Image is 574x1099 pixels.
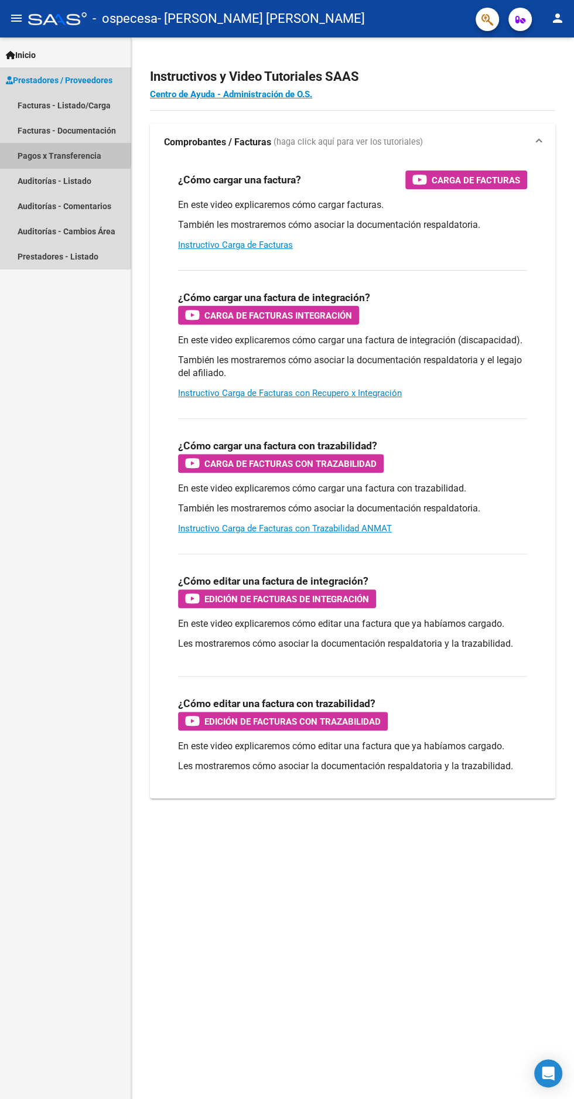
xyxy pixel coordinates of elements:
[93,6,158,32] span: - ospecesa
[178,199,527,211] p: En este video explicaremos cómo cargar facturas.
[204,308,352,323] span: Carga de Facturas Integración
[150,89,312,100] a: Centro de Ayuda - Administración de O.S.
[178,289,370,306] h3: ¿Cómo cargar una factura de integración?
[178,354,527,380] p: También les mostraremos cómo asociar la documentación respaldatoria y el legajo del afiliado.
[6,49,36,62] span: Inicio
[150,161,555,798] div: Comprobantes / Facturas (haga click aquí para ver los tutoriales)
[178,388,402,398] a: Instructivo Carga de Facturas con Recupero x Integración
[150,124,555,161] mat-expansion-panel-header: Comprobantes / Facturas (haga click aquí para ver los tutoriales)
[178,240,293,250] a: Instructivo Carga de Facturas
[204,456,377,471] span: Carga de Facturas con Trazabilidad
[178,482,527,495] p: En este video explicaremos cómo cargar una factura con trazabilidad.
[204,714,381,729] span: Edición de Facturas con Trazabilidad
[405,170,527,189] button: Carga de Facturas
[534,1059,562,1087] div: Open Intercom Messenger
[178,454,384,473] button: Carga de Facturas con Trazabilidad
[150,66,555,88] h2: Instructivos y Video Tutoriales SAAS
[204,592,369,606] span: Edición de Facturas de integración
[178,589,376,608] button: Edición de Facturas de integración
[164,136,271,149] strong: Comprobantes / Facturas
[6,74,112,87] span: Prestadores / Proveedores
[274,136,423,149] span: (haga click aquí para ver los tutoriales)
[178,219,527,231] p: También les mostraremos cómo asociar la documentación respaldatoria.
[158,6,365,32] span: - [PERSON_NAME] [PERSON_NAME]
[178,306,359,325] button: Carga de Facturas Integración
[432,173,520,187] span: Carga de Facturas
[178,637,527,650] p: Les mostraremos cómo asociar la documentación respaldatoria y la trazabilidad.
[178,617,527,630] p: En este video explicaremos cómo editar una factura que ya habíamos cargado.
[178,502,527,515] p: También les mostraremos cómo asociar la documentación respaldatoria.
[178,172,301,188] h3: ¿Cómo cargar una factura?
[178,523,392,534] a: Instructivo Carga de Facturas con Trazabilidad ANMAT
[178,740,527,753] p: En este video explicaremos cómo editar una factura que ya habíamos cargado.
[178,760,527,773] p: Les mostraremos cómo asociar la documentación respaldatoria y la trazabilidad.
[9,11,23,25] mat-icon: menu
[178,573,368,589] h3: ¿Cómo editar una factura de integración?
[178,438,377,454] h3: ¿Cómo cargar una factura con trazabilidad?
[178,334,527,347] p: En este video explicaremos cómo cargar una factura de integración (discapacidad).
[178,712,388,731] button: Edición de Facturas con Trazabilidad
[178,695,375,712] h3: ¿Cómo editar una factura con trazabilidad?
[551,11,565,25] mat-icon: person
